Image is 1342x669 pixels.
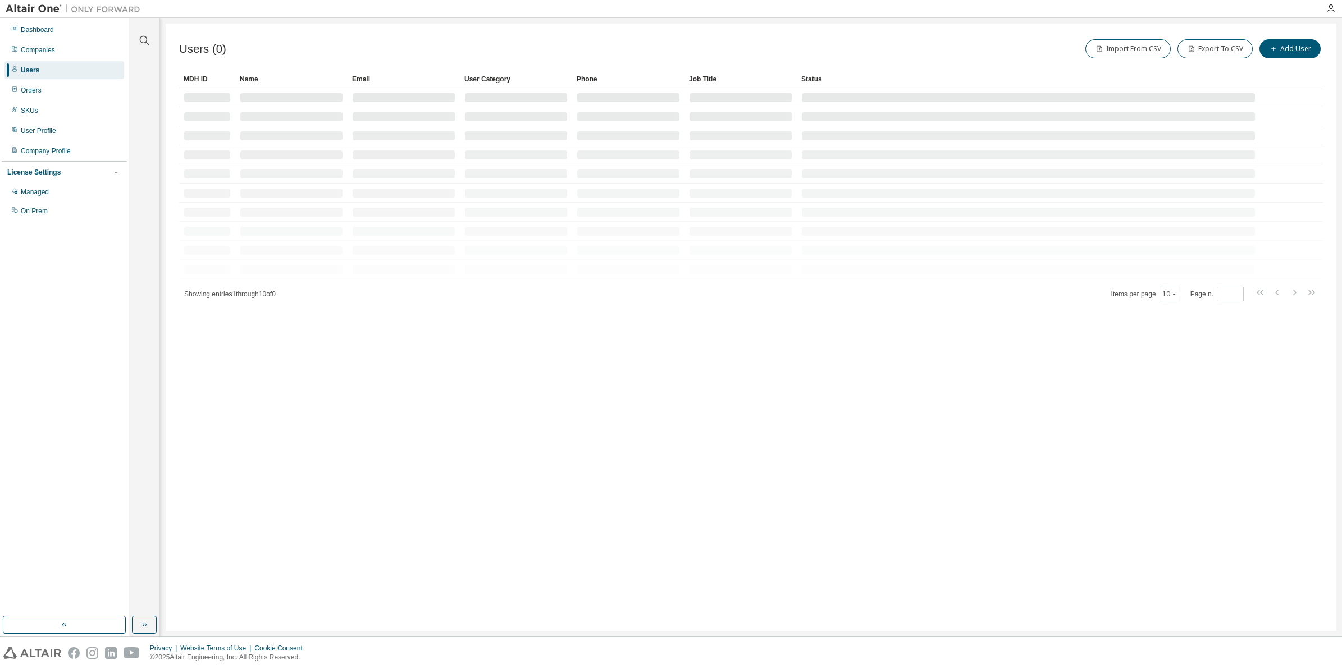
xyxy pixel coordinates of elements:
[21,146,71,155] div: Company Profile
[3,647,61,659] img: altair_logo.svg
[21,66,39,75] div: Users
[184,70,231,88] div: MDH ID
[150,644,180,653] div: Privacy
[240,70,343,88] div: Name
[464,70,568,88] div: User Category
[1259,39,1321,58] button: Add User
[105,647,117,659] img: linkedin.svg
[179,43,226,56] span: Users (0)
[68,647,80,659] img: facebook.svg
[184,290,276,298] span: Showing entries 1 through 10 of 0
[86,647,98,659] img: instagram.svg
[21,126,56,135] div: User Profile
[21,25,54,34] div: Dashboard
[352,70,455,88] div: Email
[180,644,254,653] div: Website Terms of Use
[124,647,140,659] img: youtube.svg
[7,168,61,177] div: License Settings
[577,70,680,88] div: Phone
[21,45,55,54] div: Companies
[801,70,1256,88] div: Status
[1111,287,1180,301] span: Items per page
[1085,39,1171,58] button: Import From CSV
[150,653,309,662] p: © 2025 Altair Engineering, Inc. All Rights Reserved.
[1177,39,1253,58] button: Export To CSV
[21,207,48,216] div: On Prem
[689,70,792,88] div: Job Title
[6,3,146,15] img: Altair One
[1162,290,1177,299] button: 10
[21,187,49,196] div: Managed
[21,106,38,115] div: SKUs
[1190,287,1244,301] span: Page n.
[254,644,309,653] div: Cookie Consent
[21,86,42,95] div: Orders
